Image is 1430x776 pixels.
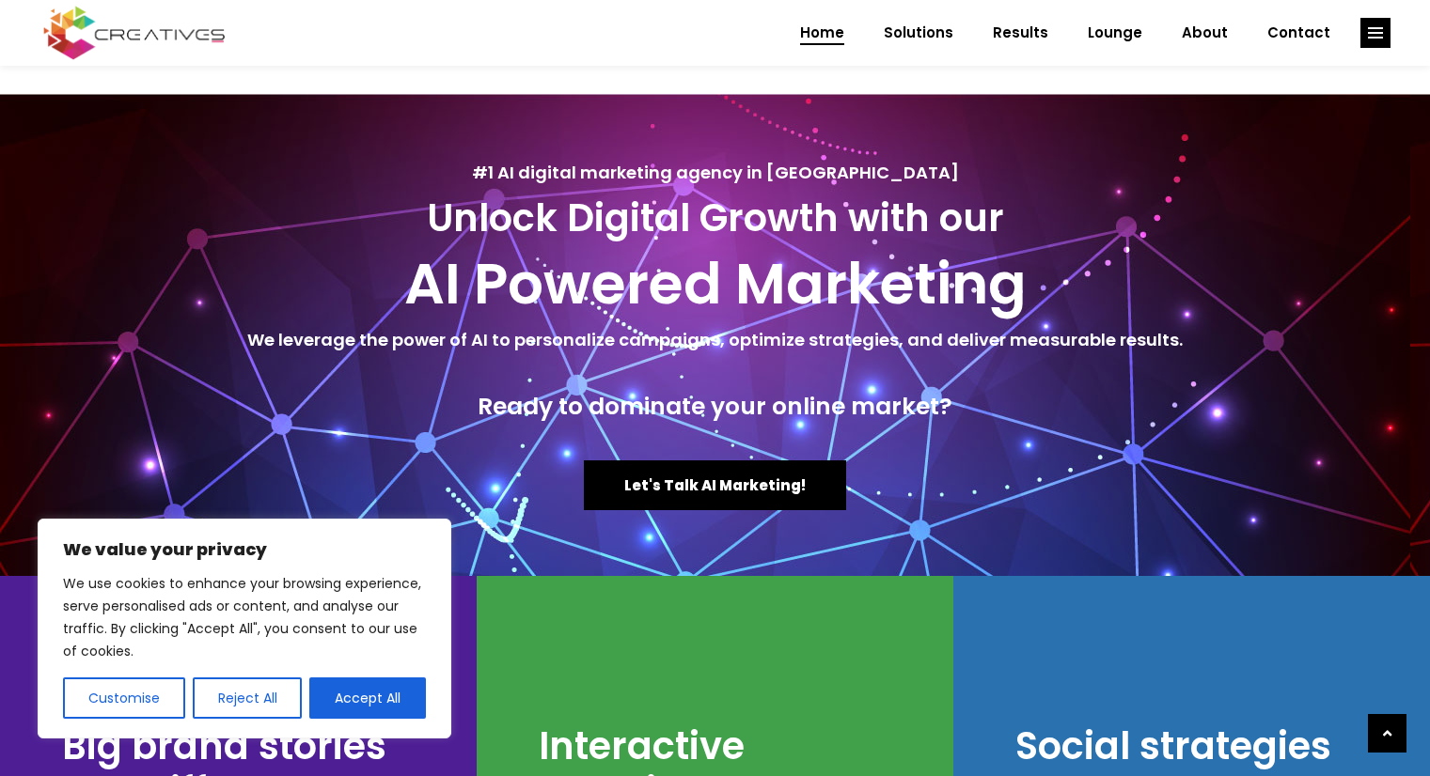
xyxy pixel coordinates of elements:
[864,8,973,57] a: Solutions
[973,8,1068,57] a: Results
[63,572,426,662] p: We use cookies to enhance your browsing experience, serve personalised ads or content, and analys...
[624,475,806,495] span: Let's Talk AI Marketing!
[309,677,426,719] button: Accept All
[1162,8,1248,57] a: About
[38,519,451,738] div: We value your privacy
[993,8,1048,57] span: Results
[584,460,846,510] a: Let's Talk AI Marketing!
[1182,8,1228,57] span: About
[193,677,303,719] button: Reject All
[800,8,844,57] span: Home
[1360,18,1391,48] a: link
[19,327,1411,353] h5: We leverage the power of AI to personalize campaigns, optimize strategies, and deliver measurable...
[1368,714,1406,753] a: link
[1088,8,1142,57] span: Lounge
[1267,8,1330,57] span: Contact
[63,677,185,719] button: Customise
[19,160,1411,186] h5: #1 AI digital marketing agency in [GEOGRAPHIC_DATA]
[884,8,953,57] span: Solutions
[19,250,1411,318] h2: AI Powered Marketing
[39,4,229,62] img: Creatives
[19,393,1411,421] h4: Ready to dominate your online market?
[19,195,1411,241] h3: Unlock Digital Growth with our
[780,8,864,57] a: Home
[1248,8,1350,57] a: Contact
[1068,8,1162,57] a: Lounge
[63,538,426,561] p: We value your privacy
